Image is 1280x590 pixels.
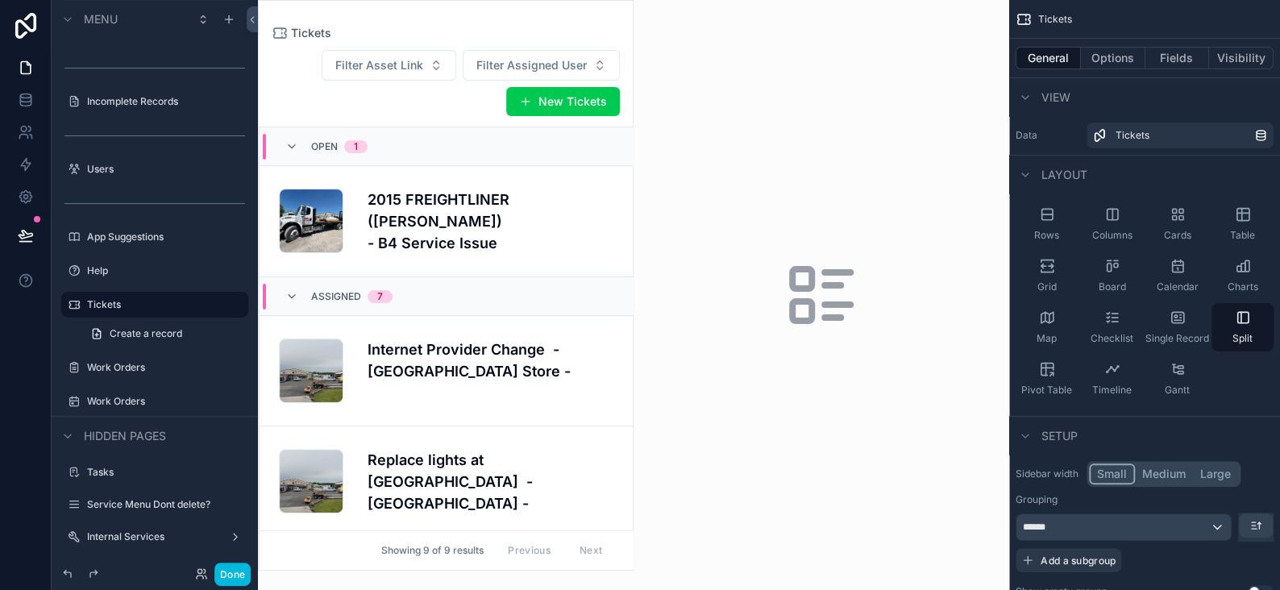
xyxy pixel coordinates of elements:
button: Small [1089,463,1135,484]
span: Timeline [1092,384,1132,397]
button: Rows [1016,200,1078,248]
div: 7 [377,290,383,303]
label: Tickets [87,298,239,311]
button: Timeline [1081,355,1143,403]
span: Split [1232,332,1253,345]
button: Large [1193,463,1238,484]
span: Layout [1041,167,1087,183]
span: Showing 9 of 9 results [381,544,484,557]
span: View [1041,89,1070,106]
button: Options [1081,47,1145,69]
span: Create a record [110,327,182,340]
span: Calendar [1157,280,1199,293]
button: Pivot Table [1016,355,1078,403]
span: Charts [1228,280,1258,293]
button: Board [1081,251,1143,300]
button: Fields [1145,47,1210,69]
span: Tickets [1038,13,1072,26]
label: Grouping [1016,493,1058,506]
span: Hidden pages [84,428,166,444]
label: Users [87,163,239,176]
span: Map [1037,332,1057,345]
span: Columns [1092,229,1132,242]
span: Setup [1041,428,1078,444]
span: Pivot Table [1021,384,1072,397]
button: Single Record [1146,303,1208,351]
button: Add a subgroup [1016,548,1121,572]
label: Work Orders [87,361,239,374]
label: Sidebar width [1016,467,1080,480]
span: Menu [84,11,118,27]
span: Gantt [1165,384,1190,397]
button: Checklist [1081,303,1143,351]
span: Grid [1037,280,1057,293]
button: Done [214,563,251,586]
button: Split [1211,303,1274,351]
label: Help [87,264,239,277]
button: Columns [1081,200,1143,248]
button: Charts [1211,251,1274,300]
button: Grid [1016,251,1078,300]
span: Tickets [1116,129,1149,142]
div: 1 [354,140,358,153]
button: Map [1016,303,1078,351]
button: Gantt [1146,355,1208,403]
button: Cards [1146,200,1208,248]
button: Medium [1135,463,1193,484]
button: Visibility [1209,47,1274,69]
span: Cards [1164,229,1191,242]
span: Single Record [1145,332,1209,345]
span: Rows [1034,229,1059,242]
span: Add a subgroup [1041,555,1116,567]
a: Create a record [81,321,248,347]
label: Internal Services [87,530,216,543]
span: Board [1099,280,1126,293]
span: Assigned [311,290,361,303]
button: Table [1211,200,1274,248]
label: Tasks [87,466,239,479]
label: Incomplete Records [87,95,239,108]
span: Open [311,140,338,153]
label: Data [1016,129,1080,142]
button: Calendar [1146,251,1208,300]
a: Tickets [1087,123,1274,148]
span: Table [1230,229,1255,242]
button: General [1016,47,1081,69]
label: App Suggestions [87,231,239,243]
label: Service Menu Dont delete? [87,498,239,511]
label: Work Orders [87,395,239,408]
span: Checklist [1091,332,1133,345]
